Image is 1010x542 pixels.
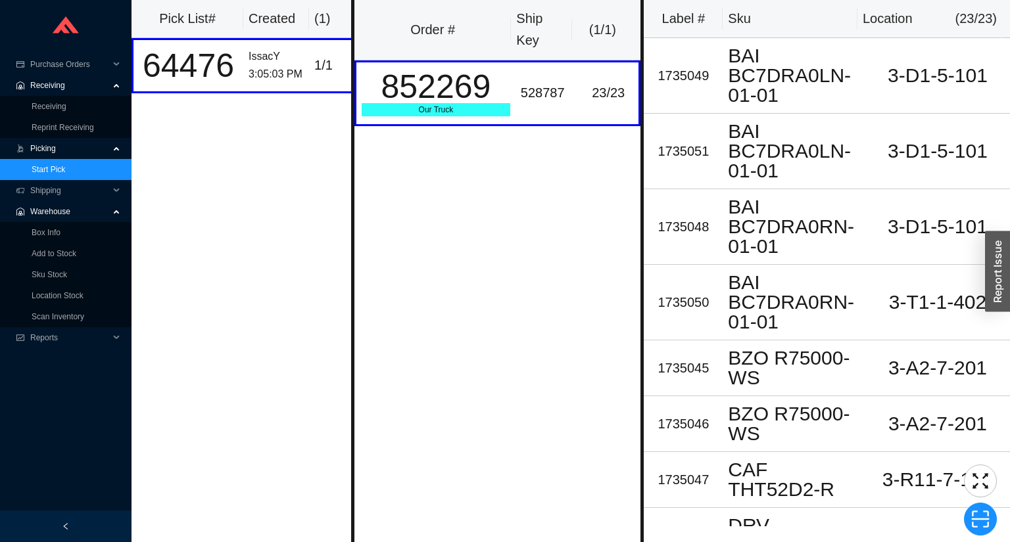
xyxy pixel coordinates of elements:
[16,334,25,342] span: fund
[249,66,304,83] div: 3:05:03 PM
[871,217,1005,237] div: 3-D1-5-101
[30,180,109,201] span: Shipping
[32,123,94,132] a: Reprint Receiving
[521,82,573,104] div: 528787
[728,273,860,332] div: BAI BC7DRA0RN-01-01
[728,348,860,388] div: BZO R75000-WS
[32,291,84,300] a: Location Stock
[32,312,84,321] a: Scan Inventory
[139,49,238,82] div: 64476
[649,216,717,238] div: 1735048
[649,65,717,87] div: 1735049
[871,141,1005,161] div: 3-D1-5-101
[32,102,66,111] a: Receiving
[30,75,109,96] span: Receiving
[362,103,510,116] div: Our Truck
[649,469,717,491] div: 1735047
[583,82,633,104] div: 23 / 23
[314,8,356,30] div: ( 1 )
[16,60,25,68] span: credit-card
[362,70,510,103] div: 852269
[871,66,1005,85] div: 3-D1-5-101
[30,201,109,222] span: Warehouse
[728,404,860,443] div: BZO R75000-WS
[62,522,70,530] span: left
[649,141,717,162] div: 1735051
[30,54,109,75] span: Purchase Orders
[32,249,76,258] a: Add to Stock
[871,470,1005,489] div: 3-R11-7-101
[649,413,717,435] div: 1735046
[32,228,60,237] a: Box Info
[577,19,628,41] div: ( 1 / 1 )
[871,292,1005,312] div: 3-T1-1-402
[871,414,1005,434] div: 3-A2-7-201
[32,165,65,174] a: Start Pick
[649,292,717,313] div: 1735050
[955,8,997,30] div: ( 23 / 23 )
[728,460,860,499] div: CAF THT52D2-R
[871,358,1005,378] div: 3-A2-7-201
[649,357,717,379] div: 1735045
[964,464,997,497] button: fullscreen
[728,46,860,105] div: BAI BC7DRA0LN-01-01
[249,48,304,66] div: IssacY
[728,122,860,181] div: BAI BC7DRA0LN-01-01
[965,471,996,491] span: fullscreen
[32,270,67,279] a: Sku Stock
[728,197,860,256] div: BAI BC7DRA0RN-01-01
[863,8,913,30] div: Location
[965,509,996,529] span: scan
[30,327,109,348] span: Reports
[964,503,997,535] button: scan
[314,55,354,76] div: 1 / 1
[30,138,109,159] span: Picking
